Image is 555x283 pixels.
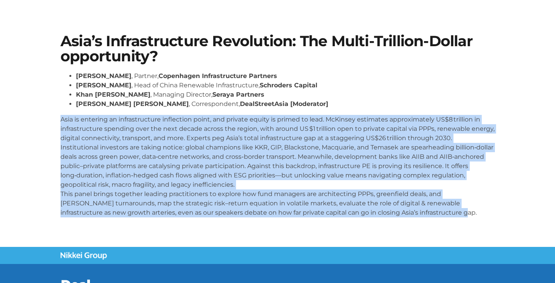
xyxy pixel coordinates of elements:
[60,34,495,64] h1: Asia’s Infrastructure Revolution: The Multi-Trillion-Dollar opportunity?
[76,82,131,89] strong: [PERSON_NAME]
[76,71,495,81] li: , Partner,
[76,99,495,109] li: , Correspondent,
[240,100,328,108] strong: DealStreetAsia [Moderator]
[76,81,495,90] li: , Head of China Renewable Infrastructure,
[212,91,264,98] strong: Seraya Partners
[159,72,277,80] strong: Copenhagen Infrastructure Partners
[60,252,107,260] img: Nikkei Group
[76,100,189,108] strong: [PERSON_NAME] [PERSON_NAME]
[76,90,495,99] li: , Managing Director,
[76,91,150,98] strong: Khan [PERSON_NAME]
[60,115,495,217] p: Asia is entering an infrastructure inflection point, and private equity is primed to lead. McKins...
[260,82,317,89] strong: Schroders Capital
[76,72,131,80] strong: [PERSON_NAME]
